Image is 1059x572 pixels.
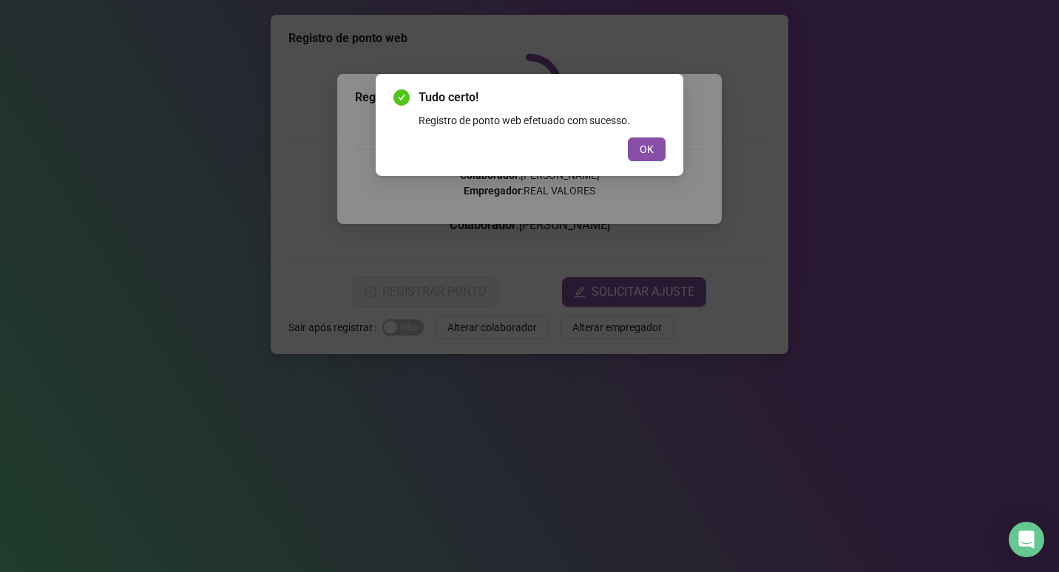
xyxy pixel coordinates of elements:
div: Registro de ponto web efetuado com sucesso. [419,112,666,129]
button: OK [628,137,666,161]
span: Tudo certo! [419,89,666,106]
div: Open Intercom Messenger [1009,522,1044,557]
span: OK [640,141,654,157]
span: check-circle [393,89,410,106]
